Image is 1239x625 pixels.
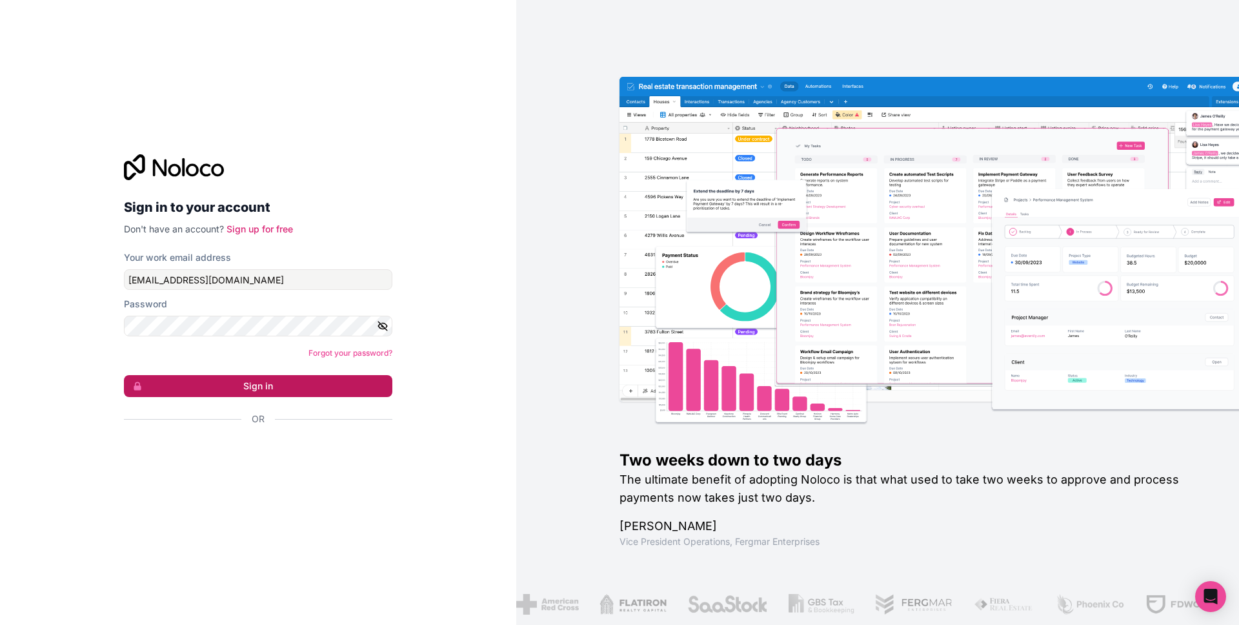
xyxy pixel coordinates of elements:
img: /assets/fdworks-Bi04fVtw.png [1145,594,1220,615]
img: /assets/flatiron-C8eUkumj.png [599,594,667,615]
label: Password [124,298,167,311]
a: Sign up for free [227,223,293,234]
input: Password [124,316,392,336]
button: Sign in [124,375,392,397]
label: Your work email address [124,251,231,264]
a: Forgot your password? [308,348,392,358]
div: Open Intercom Messenger [1195,581,1226,612]
span: Or [252,413,265,425]
img: /assets/gbstax-C-GtDUiK.png [789,594,854,615]
img: /assets/fergmar-CudnrXN5.png [874,594,953,615]
h1: Two weeks down to two days [619,450,1198,471]
img: /assets/american-red-cross-BAupjrZR.png [516,594,579,615]
h1: Vice President Operations , Fergmar Enterprises [619,535,1198,548]
h2: The ultimate benefit of adopting Noloco is that what used to take two weeks to approve and proces... [619,471,1198,507]
h2: Sign in to your account [124,196,392,219]
img: /assets/phoenix-BREaitsQ.png [1055,594,1125,615]
img: /assets/fiera-fwj2N5v4.png [974,594,1034,615]
span: Don't have an account? [124,223,224,234]
input: Email address [124,269,392,290]
h1: [PERSON_NAME] [619,517,1198,535]
iframe: Sign in with Google Button [117,440,388,468]
img: /assets/saastock-C6Zbiodz.png [687,594,768,615]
